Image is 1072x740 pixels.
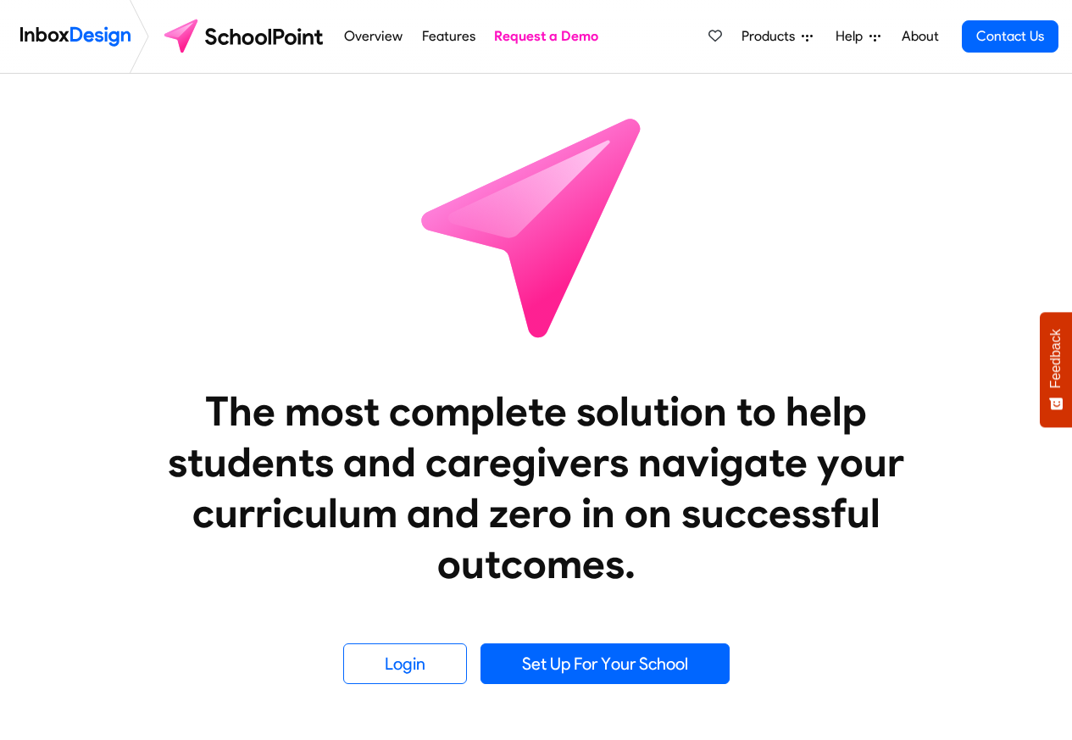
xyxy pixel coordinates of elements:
[742,26,802,47] span: Products
[343,643,467,684] a: Login
[735,19,819,53] a: Products
[897,19,943,53] a: About
[490,19,603,53] a: Request a Demo
[836,26,869,47] span: Help
[384,74,689,379] img: icon_schoolpoint.svg
[1040,312,1072,427] button: Feedback - Show survey
[340,19,408,53] a: Overview
[962,20,1058,53] a: Contact Us
[1048,329,1064,388] span: Feedback
[480,643,730,684] a: Set Up For Your School
[134,386,939,589] heading: The most complete solution to help students and caregivers navigate your curriculum and zero in o...
[156,16,335,57] img: schoolpoint logo
[417,19,480,53] a: Features
[829,19,887,53] a: Help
